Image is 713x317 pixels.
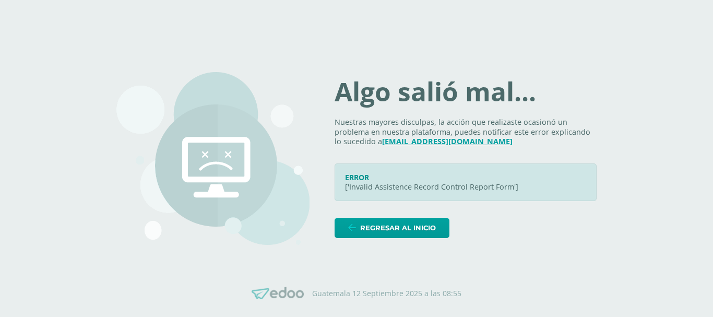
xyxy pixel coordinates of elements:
p: ['Invalid Assistence Record Control Report Form'] [345,182,586,192]
span: ERROR [345,172,369,182]
img: Edoo [252,287,304,300]
span: Regresar al inicio [360,218,436,238]
p: Nuestras mayores disculpas, la acción que realizaste ocasionó un problema en nuestra plataforma, ... [335,118,597,147]
img: 500.png [116,72,310,245]
p: Guatemala 12 Septiembre 2025 a las 08:55 [312,289,461,298]
a: Regresar al inicio [335,218,449,238]
a: [EMAIL_ADDRESS][DOMAIN_NAME] [382,136,513,146]
h1: Algo salió mal... [335,79,597,105]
